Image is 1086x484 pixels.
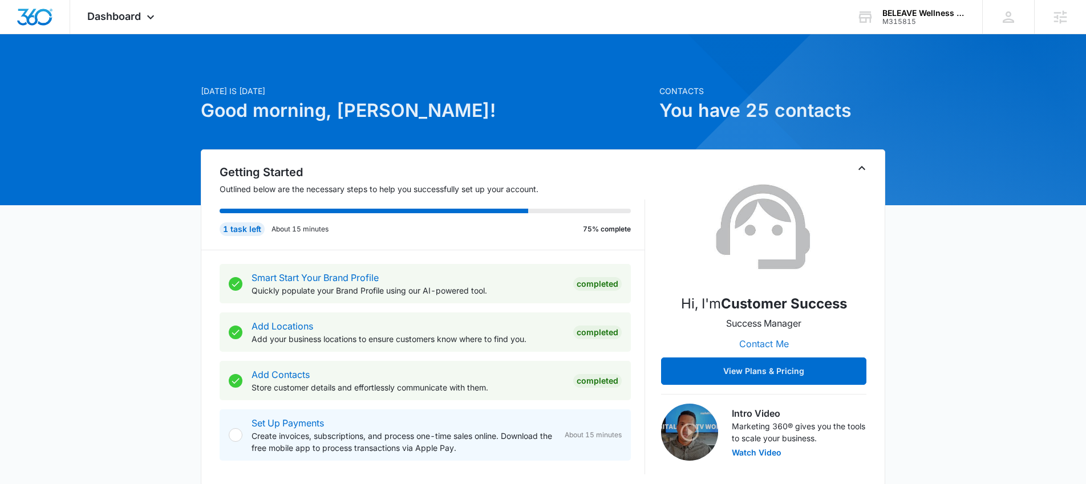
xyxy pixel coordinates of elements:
[573,374,622,388] div: Completed
[661,357,866,385] button: View Plans & Pricing
[31,66,40,75] img: tab_domain_overview_orange.svg
[252,430,556,454] p: Create invoices, subscriptions, and process one-time sales online. Download the free mobile app t...
[855,161,869,175] button: Toggle Collapse
[43,67,102,75] div: Domain Overview
[661,404,718,461] img: Intro Video
[882,18,966,26] div: account id
[18,18,27,27] img: logo_orange.svg
[114,66,123,75] img: tab_keywords_by_traffic_grey.svg
[201,97,653,124] h1: Good morning, [PERSON_NAME]!
[573,277,622,291] div: Completed
[732,406,866,420] h3: Intro Video
[87,10,141,22] span: Dashboard
[18,30,27,39] img: website_grey.svg
[728,330,800,357] button: Contact Me
[732,420,866,444] p: Marketing 360® gives you the tools to scale your business.
[220,164,645,181] h2: Getting Started
[271,224,329,234] p: About 15 minutes
[252,272,379,283] a: Smart Start Your Brand Profile
[126,67,192,75] div: Keywords by Traffic
[220,183,645,195] p: Outlined below are the necessary steps to help you successfully set up your account.
[707,170,821,284] img: Customer Success
[882,9,966,18] div: account name
[726,316,801,330] p: Success Manager
[583,224,631,234] p: 75% complete
[573,326,622,339] div: Completed
[252,320,313,332] a: Add Locations
[659,85,885,97] p: Contacts
[252,417,324,429] a: Set Up Payments
[732,449,781,457] button: Watch Video
[30,30,125,39] div: Domain: [DOMAIN_NAME]
[252,284,564,296] p: Quickly populate your Brand Profile using our AI-powered tool.
[681,294,847,314] p: Hi, I'm
[252,381,564,393] p: Store customer details and effortlessly communicate with them.
[32,18,56,27] div: v 4.0.25
[201,85,653,97] p: [DATE] is [DATE]
[252,333,564,345] p: Add your business locations to ensure customers know where to find you.
[565,430,622,440] span: About 15 minutes
[721,295,847,312] strong: Customer Success
[220,222,265,236] div: 1 task left
[659,97,885,124] h1: You have 25 contacts
[252,369,310,380] a: Add Contacts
